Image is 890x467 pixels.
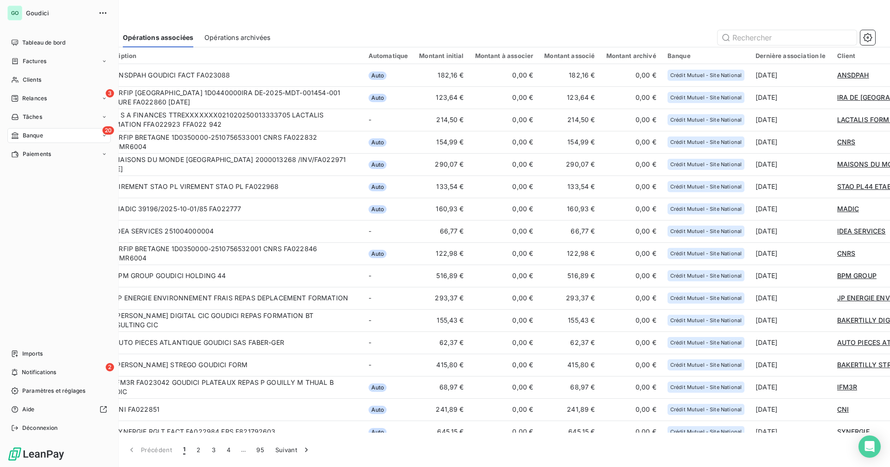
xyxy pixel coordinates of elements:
span: Paiements [23,150,51,158]
td: 160,93 € [413,198,469,220]
td: 66,77 € [539,220,600,242]
div: Montant initial [419,52,464,59]
td: - [363,354,414,376]
td: 0,00 € [601,242,662,265]
td: 0,00 € [470,153,539,175]
td: VIR [PERSON_NAME] DIGITAL CIC GOUDICI REPAS FORMATION BT CONSULTING CIC [96,309,363,331]
span: ANSDPAH [837,71,869,79]
span: Crédit Mutuel - Site National [670,95,742,100]
td: VIR MAISONS DU MONDE [GEOGRAPHIC_DATA] 2000013268 /INV/FA022971 [DATE] [96,153,363,175]
td: [DATE] [750,265,831,287]
td: [DATE] [750,376,831,398]
input: Rechercher [718,30,857,45]
td: VIR BPM GROUP GOUDICI HOLDING 44 [96,265,363,287]
td: 0,00 € [470,421,539,443]
span: Goudici [26,9,93,17]
td: VIR DRFIP [GEOGRAPHIC_DATA] 1D0440000IRA DE-2025-MDT-001454-001 FACTURE FA022860 [DATE] [96,86,363,109]
td: 0,00 € [601,109,662,131]
td: 0,00 € [601,86,662,109]
td: 123,64 € [413,86,469,109]
span: Crédit Mutuel - Site National [670,72,742,78]
span: 20 [102,126,114,135]
span: CNRS [837,138,856,146]
a: Aide [7,402,111,417]
button: Suivant [270,440,317,460]
span: Auto [369,138,387,147]
td: [DATE] [750,331,831,354]
td: [DATE] [750,354,831,376]
div: Open Intercom Messenger [858,435,881,458]
td: [DATE] [750,287,831,309]
td: 0,00 € [601,220,662,242]
td: - [363,287,414,309]
td: [DATE] [750,242,831,265]
span: BPM GROUP [837,272,877,279]
td: - [363,220,414,242]
td: 0,00 € [601,287,662,309]
td: 66,77 € [413,220,469,242]
td: VIR [PERSON_NAME] STREGO GOUDICI FORM [96,354,363,376]
span: Clients [23,76,41,84]
span: Auto [369,205,387,214]
td: 154,99 € [413,131,469,153]
td: 182,16 € [539,64,600,86]
div: Montant associé [544,52,595,59]
td: 516,89 € [539,265,600,287]
span: Aide [22,405,35,414]
td: [DATE] [750,64,831,86]
button: 2 [191,440,206,460]
td: 645,15 € [539,421,600,443]
td: [DATE] [750,309,831,331]
td: 0,00 € [601,175,662,198]
span: Crédit Mutuel - Site National [670,162,742,167]
td: VIR DRFIP BRETAGNE 1D0350000-2510756533001 CNRS FA022832 CPPUMR6004 [96,131,363,153]
td: 0,00 € [470,398,539,421]
td: 154,99 € [539,131,600,153]
span: Auto [369,161,387,169]
div: GO [7,6,22,20]
td: 0,00 € [470,220,539,242]
span: Auto [369,250,387,258]
td: - [363,265,414,287]
td: 0,00 € [470,175,539,198]
span: IDEA SERVICES [837,227,886,235]
td: 0,00 € [470,331,539,354]
td: 0,00 € [601,376,662,398]
td: 122,98 € [539,242,600,265]
td: VIR VIREMENT STAO PL VIREMENT STAO PL FA022968 [96,175,363,198]
td: 0,00 € [470,64,539,86]
span: Auto [369,406,387,414]
span: Déconnexion [22,424,58,432]
button: 3 [206,440,221,460]
td: VIR MADIC 39196/2025-10-01/85 FA022777 [96,198,363,220]
span: Auto [369,428,387,436]
span: 2 [106,363,114,371]
td: 645,15 € [413,421,469,443]
span: 3 [106,89,114,97]
td: 214,50 € [413,109,469,131]
div: Dernière association le [756,52,826,59]
a: IDEA SERVICES [837,227,886,236]
td: VIR AUTO PIECES ATLANTIQUE GOUDICI SAS FABER-GER [96,331,363,354]
td: 290,07 € [413,153,469,175]
td: [DATE] [750,86,831,109]
a: IFM3R [837,383,858,392]
td: 415,80 € [413,354,469,376]
a: ANSDPAH [837,71,869,80]
td: 62,37 € [539,331,600,354]
span: Crédit Mutuel - Site National [670,273,742,279]
td: 155,43 € [539,309,600,331]
td: [DATE] [750,220,831,242]
span: Auto [369,94,387,102]
span: Opérations associées [123,33,193,42]
td: VIR IFM3R FA023042 GOUDICI PLATEAUX REPAS P GOUILLY M THUAL B COADIC [96,376,363,398]
a: MADIC [837,204,859,214]
span: Crédit Mutuel - Site National [670,340,742,345]
a: CNRS [837,137,856,147]
td: [DATE] [750,175,831,198]
span: 1 [183,445,185,454]
td: 0,00 € [470,131,539,153]
span: Tâches [23,113,42,121]
td: [DATE] [750,131,831,153]
span: Paramètres et réglages [22,387,85,395]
